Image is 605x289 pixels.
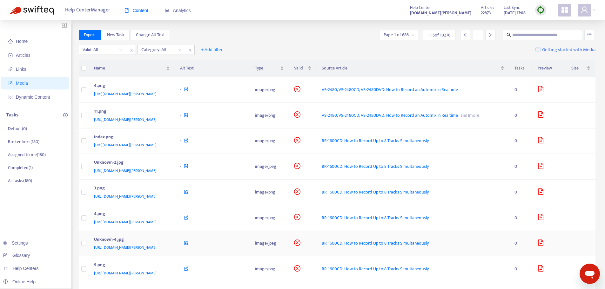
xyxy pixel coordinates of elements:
[3,253,30,258] a: Glossary
[481,10,491,16] strong: 22873
[535,47,541,52] img: image-link
[6,111,18,119] p: Tasks
[94,219,157,225] span: [URL][DOMAIN_NAME][PERSON_NAME]
[89,60,175,77] th: Name
[322,86,458,93] span: VS-2480, VS-2480CD, VS-2480DVD: How to Record an Automix in Realtime
[473,30,483,40] div: 1
[180,240,181,247] span: -
[533,60,566,77] th: Preview
[322,265,429,273] span: BR-1600CD: How to Record Up to 8 Tracks Simultaneously
[94,270,157,276] span: [URL][DOMAIN_NAME][PERSON_NAME]
[180,86,181,93] span: -
[410,10,471,16] strong: [DOMAIN_NAME][PERSON_NAME]
[8,164,33,171] p: Completed ( 1 )
[514,86,528,93] div: 0
[107,31,124,38] span: New Task
[322,163,429,170] span: BR-1600CD: How to Record Up to 8 Tracks Simultaneously
[16,81,28,86] span: Media
[8,95,13,99] span: container
[294,86,300,92] span: close-circle
[16,67,26,72] span: Links
[94,167,157,174] span: [URL][DOMAIN_NAME][PERSON_NAME]
[566,60,595,77] th: Size
[507,33,511,37] span: search
[175,60,250,77] th: Alt Text
[180,112,181,119] span: -
[94,142,157,148] span: [URL][DOMAIN_NAME][PERSON_NAME]
[538,86,544,92] span: file-image
[8,151,46,158] p: Assigned to me ( 180 )
[535,45,595,55] a: Getting started with Media
[8,53,13,57] span: account-book
[165,8,169,13] span: area-chart
[94,82,168,90] div: 4.png
[294,214,300,220] span: close-circle
[124,8,148,13] span: Content
[514,112,528,119] div: 0
[317,60,509,77] th: Source Article
[322,137,429,144] span: BR-1600CD: How to Record Up to 8 Tracks Simultaneously
[16,39,28,44] span: Home
[504,4,520,11] span: Last Sync
[8,125,27,132] p: Default ( 0 )
[8,138,39,145] p: Broken links ( 180 )
[561,6,568,14] span: appstore
[538,111,544,118] span: file-image
[201,46,223,54] span: + Add filter
[3,240,28,246] a: Settings
[538,188,544,195] span: file-image
[94,91,157,97] span: [URL][DOMAIN_NAME][PERSON_NAME]
[289,60,317,77] th: Valid
[294,265,300,272] span: close-circle
[250,154,289,180] td: image/jpeg
[514,163,528,170] div: 0
[322,65,499,72] span: Source Article
[410,9,471,16] a: [DOMAIN_NAME][PERSON_NAME]
[537,6,545,14] img: sync.dc5367851b00ba804db3.png
[514,240,528,247] div: 0
[94,116,157,123] span: [URL][DOMAIN_NAME][PERSON_NAME]
[16,95,50,100] span: Dynamic Content
[13,266,39,271] span: Help Centers
[186,46,194,54] span: close
[180,137,181,144] span: -
[94,159,168,167] div: Unknown-2.jpg
[294,137,300,143] span: close-circle
[481,4,494,11] span: Articles
[587,32,592,37] span: unordered-list
[410,4,431,11] span: Help Center
[180,214,181,221] span: -
[250,256,289,282] td: image/png
[428,32,450,38] span: 1 - 15 of 10276
[542,46,595,54] span: Getting started with Media
[94,185,168,193] div: 3.png
[102,30,130,40] button: New Task
[463,33,467,37] span: left
[504,10,526,16] strong: [DATE] 17:08
[94,108,168,116] div: 11.png
[538,137,544,143] span: file-image
[322,112,458,119] span: VS-2480, VS-2480CD, VS-2480DVD: How to Record an Automix in Realtime
[322,240,429,247] span: BR-1600CD: How to Record Up to 8 Tracks Simultaneously
[538,265,544,272] span: file-image
[514,137,528,144] div: 0
[514,266,528,273] div: 0
[250,77,289,103] td: image/png
[294,163,300,169] span: close-circle
[94,261,168,270] div: 9.png
[250,128,289,154] td: image/png
[79,30,101,40] button: Export
[165,8,191,13] span: Analytics
[514,189,528,196] div: 0
[196,45,228,55] button: + Add filter
[294,240,300,246] span: close-circle
[136,31,165,38] span: Change Alt Text
[94,65,165,72] span: Name
[8,177,32,184] p: All tasks ( 180 )
[294,65,306,72] span: Valid
[250,103,289,128] td: image/png
[538,240,544,246] span: file-image
[514,214,528,221] div: 0
[94,244,157,251] span: [URL][DOMAIN_NAME][PERSON_NAME]
[16,53,30,58] span: Articles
